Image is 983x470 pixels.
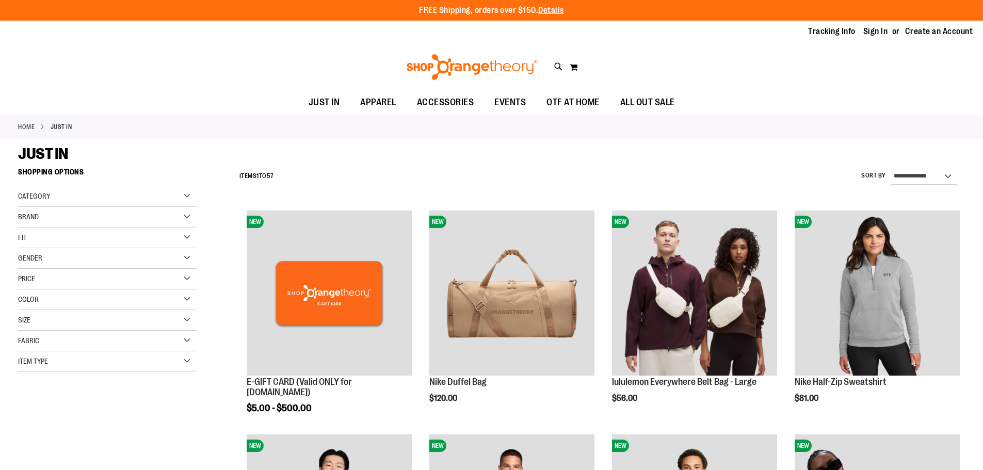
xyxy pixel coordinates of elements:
[795,440,812,452] span: NEW
[18,357,48,365] span: Item Type
[424,205,600,429] div: product
[620,91,675,114] span: ALL OUT SALE
[405,54,539,80] img: Shop Orangetheory
[494,91,526,114] span: EVENTS
[18,295,39,303] span: Color
[905,26,973,37] a: Create an Account
[18,254,42,262] span: Gender
[429,210,594,376] img: Nike Duffel Bag
[607,205,782,429] div: product
[546,91,600,114] span: OTF AT HOME
[18,336,39,345] span: Fabric
[429,377,487,387] a: Nike Duffel Bag
[612,440,629,452] span: NEW
[239,168,274,184] h2: Items to
[795,210,960,376] img: Nike Half-Zip Sweatshirt
[538,6,564,15] a: Details
[247,210,412,376] img: E-GIFT CARD (Valid ONLY for ShopOrangetheory.com)
[429,216,446,228] span: NEW
[247,377,352,397] a: E-GIFT CARD (Valid ONLY for [DOMAIN_NAME])
[247,403,312,413] span: $5.00 - $500.00
[360,91,396,114] span: APPAREL
[808,26,856,37] a: Tracking Info
[18,274,35,283] span: Price
[795,377,887,387] a: Nike Half-Zip Sweatshirt
[789,205,965,429] div: product
[795,210,960,377] a: Nike Half-Zip SweatshirtNEW
[612,210,777,376] img: lululemon Everywhere Belt Bag - Large
[429,394,459,403] span: $120.00
[18,192,50,200] span: Category
[51,122,72,132] strong: JUST IN
[247,216,264,228] span: NEW
[419,5,564,17] p: FREE Shipping, orders over $150.
[612,394,639,403] span: $56.00
[18,163,197,186] strong: Shopping Options
[267,172,274,180] span: 57
[612,216,629,228] span: NEW
[18,145,68,163] span: JUST IN
[861,171,886,180] label: Sort By
[18,213,39,221] span: Brand
[241,205,417,439] div: product
[247,210,412,377] a: E-GIFT CARD (Valid ONLY for ShopOrangetheory.com)NEW
[863,26,888,37] a: Sign In
[795,216,812,228] span: NEW
[18,233,27,241] span: Fit
[429,210,594,377] a: Nike Duffel BagNEW
[417,91,474,114] span: ACCESSORIES
[612,377,756,387] a: lululemon Everywhere Belt Bag - Large
[18,122,35,132] a: Home
[18,316,30,324] span: Size
[612,210,777,377] a: lululemon Everywhere Belt Bag - LargeNEW
[247,440,264,452] span: NEW
[309,91,340,114] span: JUST IN
[429,440,446,452] span: NEW
[795,394,820,403] span: $81.00
[256,172,259,180] span: 1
